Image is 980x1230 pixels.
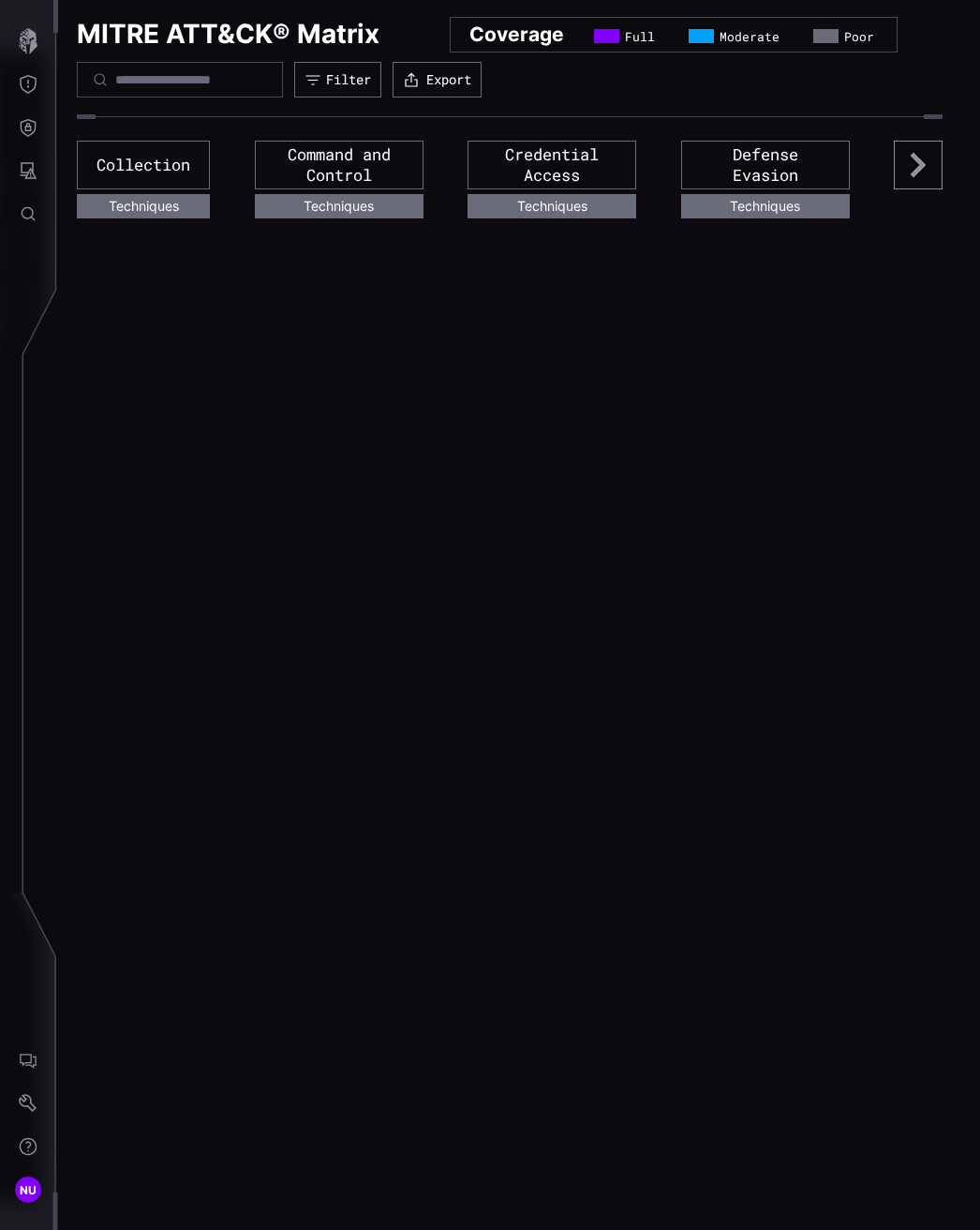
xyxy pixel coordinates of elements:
[77,141,210,189] div: Collection
[393,62,482,97] button: Export
[20,1180,37,1200] span: NU
[469,22,564,47] h2: Coverage
[468,194,636,218] div: Techniques
[1,1168,55,1211] button: NU
[681,194,850,218] div: Techniques
[326,71,371,88] div: Filter
[720,29,780,44] span: Moderate
[625,29,655,44] span: Full
[77,194,210,218] div: Techniques
[255,141,423,189] div: Command and Control
[294,62,381,97] button: Filter
[844,29,874,44] span: Poor
[681,141,850,189] div: Defense Evasion
[77,17,379,52] h1: MITRE ATT&CK® Matrix
[255,194,423,218] div: Techniques
[468,141,636,189] div: Credential Access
